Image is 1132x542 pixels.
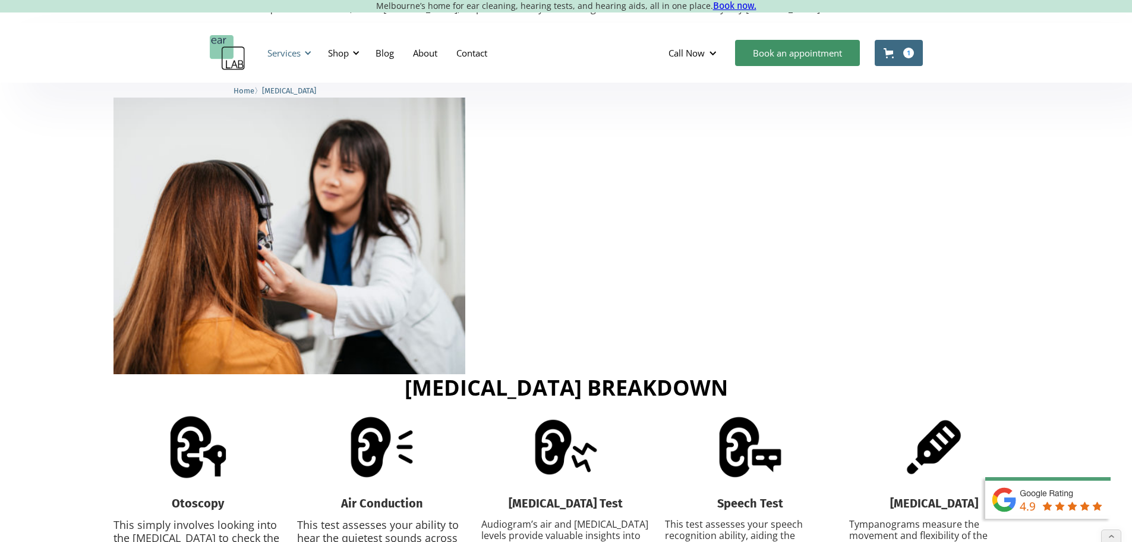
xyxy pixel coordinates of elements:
[366,36,403,70] a: Blog
[321,35,363,71] div: Shop
[172,496,224,510] strong: Otoscopy
[890,496,978,510] strong: [MEDICAL_DATA]
[669,47,705,59] div: Call Now
[234,86,254,95] span: Home
[113,93,465,375] img: A hearing assessment appointment
[717,496,783,510] strong: Speech Test
[875,40,923,66] a: Open cart containing 1 items
[509,496,623,510] strong: [MEDICAL_DATA] Test
[165,413,232,481] img: Otoscopy icon
[348,413,415,481] img: Air conduction icon
[447,36,497,70] a: Contact
[735,40,860,66] a: Book an appointment
[234,84,262,97] li: 〉
[267,47,301,59] div: Services
[262,86,316,95] span: [MEDICAL_DATA]
[405,374,728,402] h2: [MEDICAL_DATA] breakdown
[532,413,600,481] img: Bone Conduction Test icon
[210,35,245,71] a: home
[900,413,967,481] img: Tympanogram icon
[659,35,729,71] div: Call Now
[717,413,784,481] img: Speech Test icon
[341,496,423,510] strong: Air Conduction
[260,35,315,71] div: Services
[903,48,914,58] div: 1
[234,84,254,96] a: Home
[403,36,447,70] a: About
[328,47,349,59] div: Shop
[262,84,316,96] a: [MEDICAL_DATA]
